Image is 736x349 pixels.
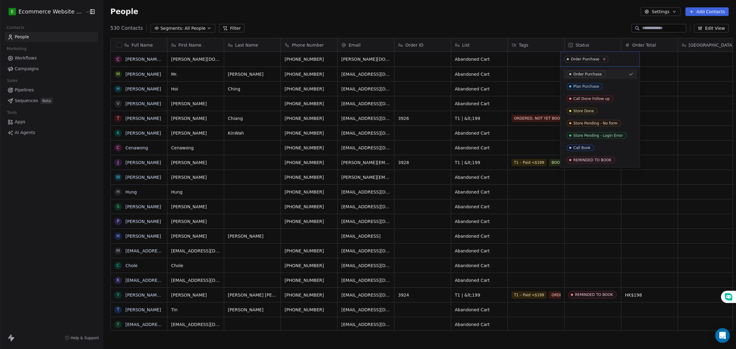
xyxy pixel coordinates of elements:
[573,109,594,113] div: Store Done
[571,57,600,61] div: Order Purchase
[573,97,610,101] div: Call Done Follow up
[573,133,623,138] div: Store Pending - Login Error
[573,84,599,89] div: Plan Purchase
[573,158,612,162] div: REMINDED TO BOOK
[573,146,591,150] div: Call Book
[563,69,637,165] div: Suggestions
[573,121,618,125] div: Store Pending - No form
[573,72,602,76] div: Order Purchase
